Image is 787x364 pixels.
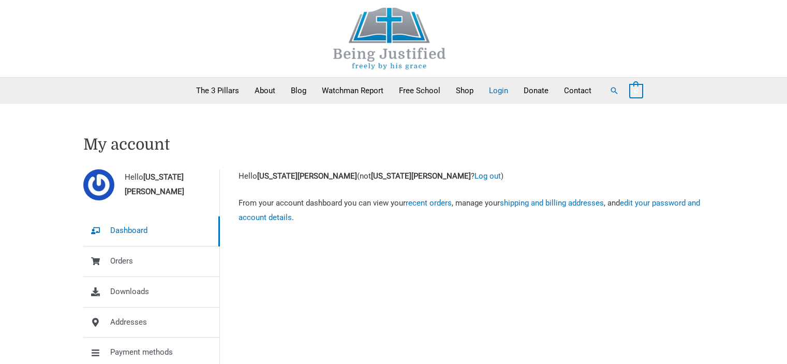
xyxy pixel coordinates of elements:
[83,246,219,276] a: Orders
[188,78,247,104] a: The 3 Pillars
[83,277,219,307] a: Downloads
[406,198,452,208] a: recent orders
[371,171,471,181] strong: [US_STATE][PERSON_NAME]
[474,171,501,181] a: Log out
[481,78,516,104] a: Login
[516,78,556,104] a: Donate
[239,196,704,225] p: From your account dashboard you can view your , manage your , and .
[110,285,149,299] span: Downloads
[125,172,184,196] strong: [US_STATE][PERSON_NAME]
[283,78,314,104] a: Blog
[239,198,700,222] a: edit your password and account details
[500,198,604,208] a: shipping and billing addresses
[610,86,619,95] a: Search button
[391,78,448,104] a: Free School
[257,171,357,181] strong: [US_STATE][PERSON_NAME]
[110,224,147,238] span: Dashboard
[556,78,599,104] a: Contact
[110,315,147,330] span: Addresses
[110,345,173,360] span: Payment methods
[239,169,704,184] p: Hello (not ? )
[83,216,219,246] a: Dashboard
[448,78,481,104] a: Shop
[83,308,219,338] a: Addresses
[314,78,391,104] a: Watchman Report
[312,8,467,69] img: Being Justified
[110,254,133,269] span: Orders
[247,78,283,104] a: About
[83,135,704,154] h1: My account
[188,78,599,104] nav: Primary Site Navigation
[629,86,643,95] a: View Shopping Cart, empty
[634,87,638,95] span: 0
[125,170,219,199] span: Hello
